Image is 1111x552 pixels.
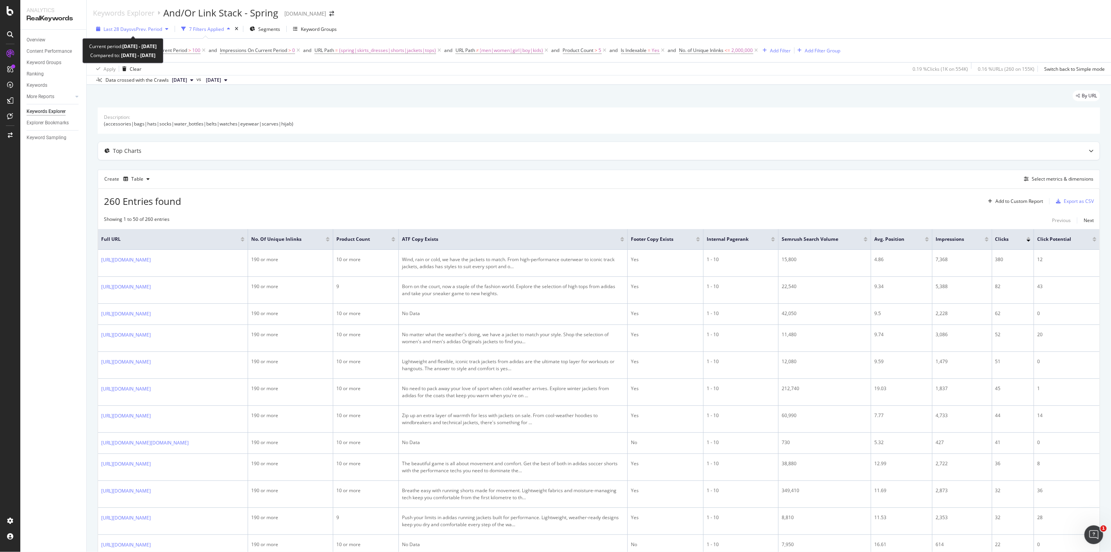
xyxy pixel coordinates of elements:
[104,120,1094,127] div: (accessories|bags|hats|socks|water_bottles|belts|watches|eyewear|scarves|hijab)
[874,283,929,290] div: 9.34
[1037,310,1097,317] div: 0
[679,47,724,54] span: No. of Unique Inlinks
[648,47,651,54] span: =
[476,47,479,54] span: ≠
[782,514,868,521] div: 8,810
[314,47,334,54] span: URL Path
[104,195,181,208] span: 260 Entries found
[172,77,187,84] span: 2025 Oct. 1st
[251,283,330,290] div: 190 or more
[284,10,326,18] div: [DOMAIN_NAME]
[301,26,337,32] div: Keyword Groups
[1082,93,1097,98] span: By URL
[782,439,868,446] div: 730
[1032,176,1093,182] div: Select metrics & dimensions
[732,45,753,56] span: 2,000,000
[336,283,395,290] div: 9
[104,216,170,225] div: Showing 1 to 50 of 260 entries
[1044,66,1105,72] div: Switch back to Simple mode
[874,412,929,419] div: 7.77
[335,47,338,54] span: =
[874,514,929,521] div: 11.53
[402,385,624,399] div: No need to pack away your love of sport when cold weather arrives. Explore winter jackets from ad...
[220,47,287,54] span: Impressions On Current Period
[101,236,229,243] span: Full URL
[27,81,81,90] a: Keywords
[27,6,80,14] div: Analytics
[402,487,624,501] div: Breathe easy with running shorts made for movement. Lightweight fabrics and moisture-managing tec...
[631,358,700,365] div: Yes
[104,114,130,120] div: Description:
[936,460,988,467] div: 2,722
[251,310,330,317] div: 190 or more
[1100,525,1107,532] span: 1
[1041,63,1105,75] button: Switch back to Simple mode
[402,358,624,372] div: Lightweight and flexible, iconic track jackets from adidas are the ultimate top layer for workout...
[27,108,66,116] div: Keywords Explorer
[336,412,395,419] div: 10 or more
[188,47,191,54] span: >
[93,9,154,17] a: Keywords Explorer
[995,514,1031,521] div: 32
[1037,541,1097,548] div: 0
[336,331,395,338] div: 10 or more
[795,46,841,55] button: Add Filter Group
[995,460,1031,467] div: 36
[782,256,868,263] div: 15,800
[1037,412,1097,419] div: 14
[101,514,151,522] a: [URL][DOMAIN_NAME]
[113,147,141,155] div: Top Charts
[552,47,560,54] div: and
[27,108,81,116] a: Keywords Explorer
[120,173,153,185] button: Table
[610,47,618,54] button: and
[995,541,1031,548] div: 22
[101,358,151,366] a: [URL][DOMAIN_NAME]
[1053,195,1094,208] button: Export as CSV
[131,26,162,32] span: vs Prev. Period
[782,541,868,548] div: 7,950
[27,119,81,127] a: Explorer Bookmarks
[209,47,217,54] div: and
[93,23,171,35] button: Last 28 DaysvsPrev. Period
[995,487,1031,494] div: 32
[119,63,141,75] button: Clear
[707,439,775,446] div: 1 - 10
[631,385,700,392] div: Yes
[631,541,700,548] div: No
[782,412,868,419] div: 60,990
[1073,90,1100,101] div: legacy label
[444,47,452,54] button: and
[936,439,988,446] div: 427
[1084,525,1103,544] iframe: Intercom live chat
[163,6,278,20] div: And/Or Link Stack - Spring
[251,331,330,338] div: 190 or more
[27,134,81,142] a: Keyword Sampling
[874,439,929,446] div: 5.32
[725,47,731,54] span: <=
[936,358,988,365] div: 1,479
[760,46,791,55] button: Add Filter
[90,51,155,60] div: Compared to:
[707,256,775,263] div: 1 - 10
[995,256,1031,263] div: 380
[936,385,988,392] div: 1,837
[707,283,775,290] div: 1 - 10
[707,358,775,365] div: 1 - 10
[1052,217,1071,224] div: Previous
[27,134,66,142] div: Keyword Sampling
[104,66,116,72] div: Apply
[27,70,81,78] a: Ranking
[707,331,775,338] div: 1 - 10
[936,310,988,317] div: 2,228
[1037,256,1097,263] div: 12
[610,47,618,54] div: and
[978,66,1034,72] div: 0.16 % URLs ( 260 on 155K )
[27,36,81,44] a: Overview
[1037,487,1097,494] div: 36
[251,514,330,521] div: 190 or more
[770,47,791,54] div: Add Filter
[1084,216,1094,225] button: Next
[913,66,968,72] div: 0.19 % Clicks ( 1K on 554K )
[120,52,155,59] b: [DATE] - [DATE]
